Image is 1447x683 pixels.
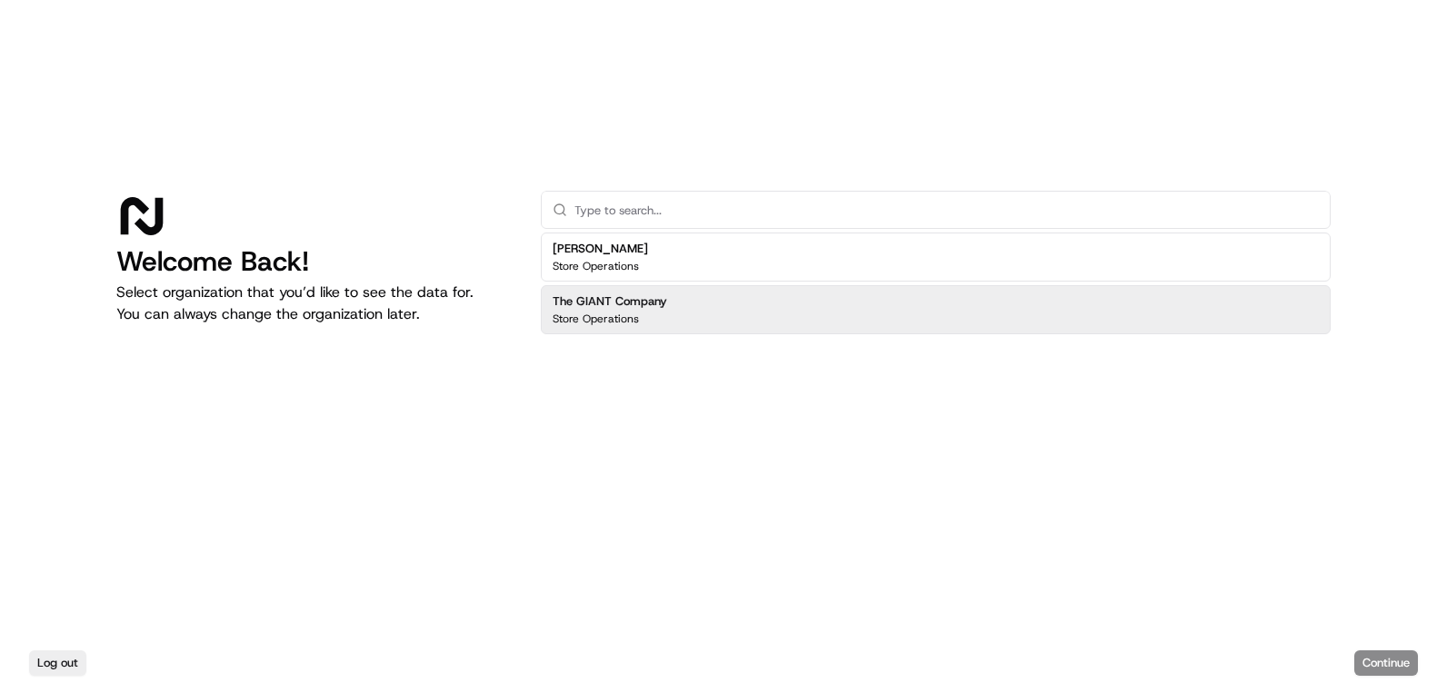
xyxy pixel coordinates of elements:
[29,650,86,676] button: Log out
[116,245,512,278] h1: Welcome Back!
[116,282,512,325] p: Select organization that you’d like to see the data for. You can always change the organization l...
[553,293,667,310] h2: The GIANT Company
[553,259,639,273] p: Store Operations
[553,312,639,326] p: Store Operations
[541,229,1331,338] div: Suggestions
[553,241,648,257] h2: [PERSON_NAME]
[574,192,1319,228] input: Type to search...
